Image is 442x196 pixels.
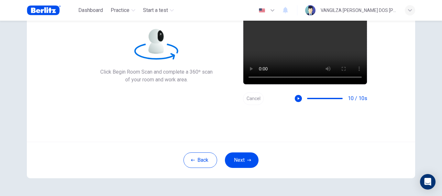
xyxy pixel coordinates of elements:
[100,68,213,76] span: Click Begin Room Scan and complete a 360º scan
[183,152,217,168] button: Back
[225,152,259,168] button: Next
[111,6,129,14] span: Practice
[78,6,103,14] span: Dashboard
[27,4,76,17] a: Berlitz Brasil logo
[108,5,138,16] button: Practice
[348,95,367,102] span: 10 / 10s
[321,6,397,14] div: VANGILZA [PERSON_NAME] DOS [PERSON_NAME]
[143,6,168,14] span: Start a test
[76,5,105,16] button: Dashboard
[100,76,213,84] span: of your room and work area.
[420,174,436,190] div: Open Intercom Messenger
[305,5,315,15] img: Profile picture
[140,5,176,16] button: Start a test
[258,8,266,13] img: en
[243,92,264,105] button: Cancel
[27,4,61,17] img: Berlitz Brasil logo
